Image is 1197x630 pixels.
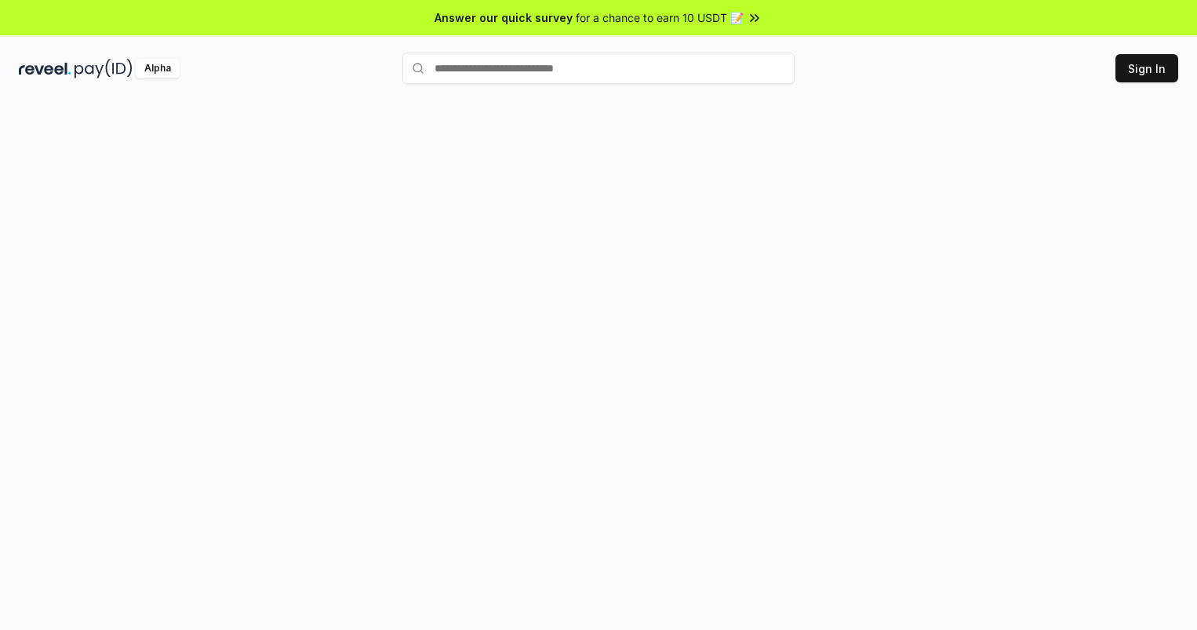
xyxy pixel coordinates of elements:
span: Answer our quick survey [435,9,573,26]
img: pay_id [75,59,133,78]
span: for a chance to earn 10 USDT 📝 [576,9,744,26]
button: Sign In [1115,54,1178,82]
div: Alpha [136,59,180,78]
img: reveel_dark [19,59,71,78]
